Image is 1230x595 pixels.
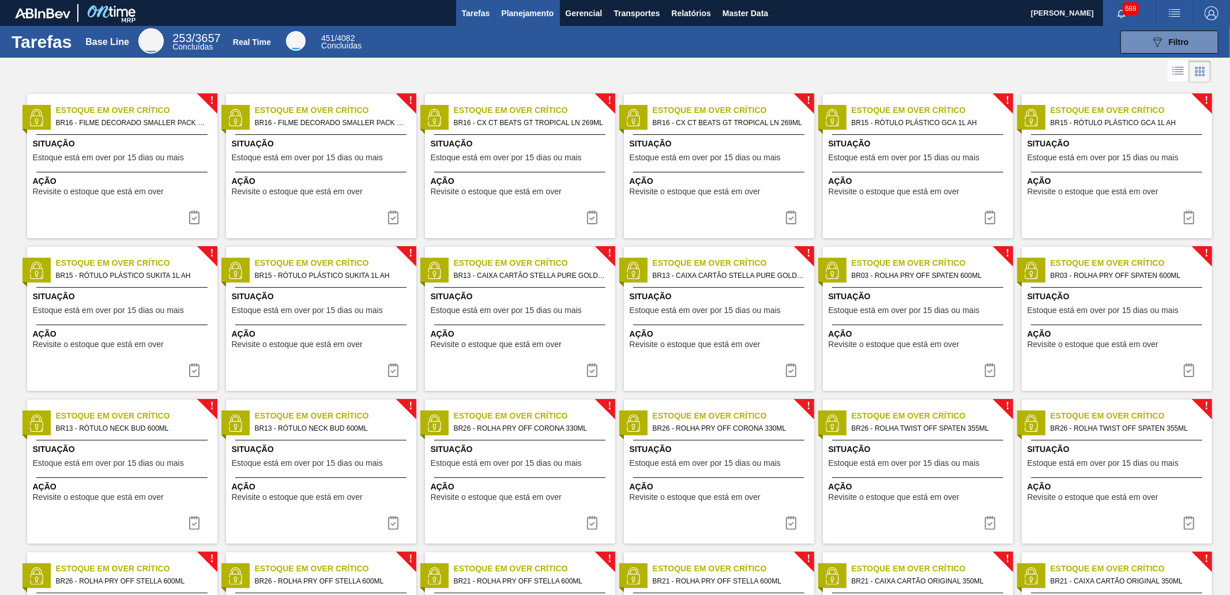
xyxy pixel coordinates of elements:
div: Completar tarefa: 29969901 [180,511,208,534]
h1: Tarefas [12,35,72,48]
span: Gerencial [566,6,603,20]
span: Estoque em Over Crítico [1051,410,1212,422]
img: icon-task complete [187,516,201,530]
div: Completar tarefa: 29969899 [777,359,805,382]
span: Situação [431,138,612,150]
span: Situação [630,291,811,303]
span: BR26 - ROLHA TWIST OFF SPATEN 355ML [1051,422,1203,435]
img: icon-task complete [784,516,798,530]
span: ! [807,249,810,258]
span: Ação [1028,328,1209,340]
span: Estoque em Over Crítico [1051,563,1212,575]
img: status [823,415,841,432]
div: Real Time [286,31,306,51]
span: Filtro [1169,37,1189,47]
span: Ação [232,328,413,340]
span: Estoque em Over Crítico [255,257,416,269]
button: icon-task complete [976,206,1004,229]
span: BR26 - ROLHA PRY OFF STELLA 600ML [255,575,407,588]
span: ! [608,402,611,411]
button: icon-task complete [578,359,606,382]
img: icon-task complete [187,210,201,224]
span: BR16 - CX CT BEATS GT TROPICAL LN 269ML [454,116,606,129]
span: Situação [33,291,215,303]
img: status [823,109,841,126]
img: userActions [1168,6,1182,20]
span: ! [1205,402,1208,411]
span: Ação [630,328,811,340]
span: ! [210,555,213,563]
span: Estoque está em over por 15 dias ou mais [33,306,184,315]
button: icon-task complete [379,206,407,229]
span: Estoque está em over por 15 dias ou mais [829,306,980,315]
span: BR13 - RÓTULO NECK BUD 600ML [56,422,208,435]
span: Estoque em Over Crítico [56,257,217,269]
div: Completar tarefa: 29969895 [180,206,208,229]
span: ! [608,555,611,563]
span: 451 [321,33,334,43]
span: Situação [829,443,1010,455]
button: icon-task complete [777,511,805,534]
span: Estoque em Over Crítico [852,410,1013,422]
div: Real Time [321,35,362,50]
span: Estoque em Over Crítico [852,257,1013,269]
span: Revisite o estoque que está em over [1028,187,1158,196]
button: icon-task complete [976,511,1004,534]
span: Revisite o estoque que está em over [630,493,761,502]
span: Estoque está em over por 15 dias ou mais [232,306,383,315]
span: BR15 - RÓTULO PLÁSTICO GCA 1L AH [1051,116,1203,129]
img: icon-task complete [983,516,997,530]
button: icon-task complete [180,511,208,534]
span: BR03 - ROLHA PRY OFF SPATEN 600ML [852,269,1004,282]
span: Estoque está em over por 15 dias ou mais [431,153,582,162]
img: status [625,262,642,279]
span: ! [608,96,611,105]
span: Estoque está em over por 15 dias ou mais [431,459,582,468]
span: ! [210,249,213,258]
span: Estoque está em over por 15 dias ou mais [829,459,980,468]
span: Concluídas [321,41,362,50]
div: Completar tarefa: 29969900 [1175,359,1203,382]
img: icon-task complete [1182,516,1196,530]
span: Revisite o estoque que está em over [232,340,363,349]
span: Estoque está em over por 15 dias ou mais [1028,153,1179,162]
span: Estoque em Over Crítico [56,104,217,116]
span: Estoque em Over Crítico [653,410,814,422]
span: ! [1205,249,1208,258]
span: BR16 - FILME DECORADO SMALLER PACK 269ML [255,116,407,129]
span: / 3657 [172,32,220,44]
img: status [1022,109,1040,126]
img: Logout [1205,6,1218,20]
button: Filtro [1120,31,1218,54]
img: status [426,262,443,279]
div: Completar tarefa: 29969898 [379,359,407,382]
div: Completar tarefa: 29969899 [578,359,606,382]
div: Real Time [233,37,271,47]
span: ! [409,555,412,563]
span: BR21 - ROLHA PRY OFF STELLA 600ML [653,575,805,588]
span: Revisite o estoque que está em over [33,187,164,196]
span: Estoque em Over Crítico [255,410,416,422]
span: Revisite o estoque que está em over [829,493,960,502]
span: ! [210,402,213,411]
span: Situação [33,138,215,150]
div: Completar tarefa: 29969897 [976,206,1004,229]
img: icon-task complete [386,516,400,530]
div: Completar tarefa: 29969897 [1175,206,1203,229]
span: Revisite o estoque que está em over [829,340,960,349]
img: status [426,415,443,432]
img: TNhmsLtSVTkK8tSr43FrP2fwEKptu5GPRR3wAAAABJRU5ErkJggg== [15,8,70,18]
img: icon-task complete [386,210,400,224]
span: Estoque está em over por 15 dias ou mais [630,459,781,468]
span: Ação [829,175,1010,187]
span: Ação [431,175,612,187]
span: Ação [232,175,413,187]
span: BR26 - ROLHA TWIST OFF SPATEN 355ML [852,422,1004,435]
span: Estoque está em over por 15 dias ou mais [33,459,184,468]
span: Estoque em Over Crítico [454,563,615,575]
button: icon-task complete [1175,511,1203,534]
span: BR13 - CAIXA CARTÃO STELLA PURE GOLD 269ML [653,269,805,282]
span: Estoque em Over Crítico [1051,257,1212,269]
span: BR26 - ROLHA PRY OFF STELLA 600ML [56,575,208,588]
button: icon-task complete [1175,206,1203,229]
